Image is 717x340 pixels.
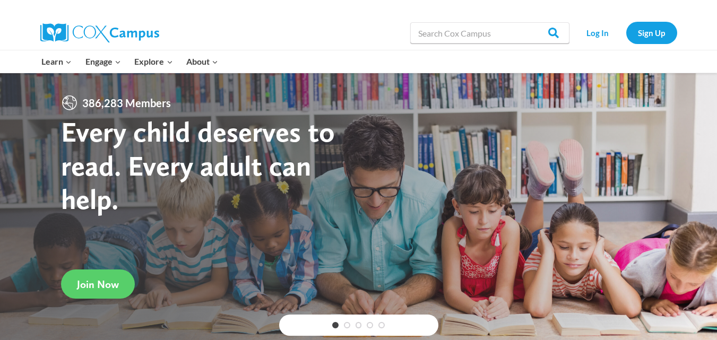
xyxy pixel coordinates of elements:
strong: Every child deserves to read. Every adult can help. [61,115,335,216]
span: Join Now [77,278,119,291]
a: 3 [356,322,362,328]
a: 4 [367,322,373,328]
span: Learn [41,55,72,68]
nav: Primary Navigation [35,50,225,73]
img: Cox Campus [40,23,159,42]
input: Search Cox Campus [410,22,569,43]
nav: Secondary Navigation [575,22,677,43]
span: About [186,55,218,68]
span: Engage [85,55,121,68]
span: 386,283 Members [78,94,175,111]
span: Explore [134,55,172,68]
a: 5 [378,322,385,328]
a: 2 [344,322,350,328]
a: Log In [575,22,621,43]
a: Join Now [61,269,135,299]
a: Sign Up [626,22,677,43]
a: 1 [332,322,339,328]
